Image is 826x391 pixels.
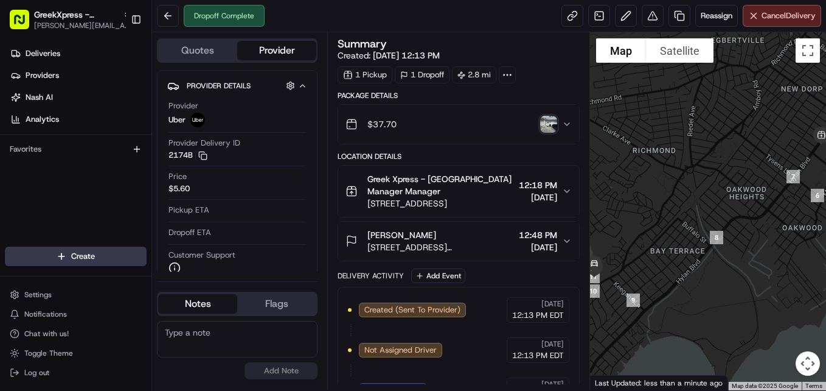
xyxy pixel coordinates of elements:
[26,48,60,59] span: Deliveries
[190,113,205,127] img: uber-new-logo.jpeg
[367,118,397,130] span: $37.70
[512,350,564,361] span: 12:13 PM EDT
[796,38,820,63] button: Toggle fullscreen view
[168,150,207,161] button: 2174B
[24,348,73,358] span: Toggle Theme
[541,339,564,349] span: [DATE]
[5,364,147,381] button: Log out
[71,251,95,262] span: Create
[593,375,633,390] a: Open this area in Google Maps (opens a new window)
[24,290,52,300] span: Settings
[762,10,816,21] span: Cancel Delivery
[519,229,557,241] span: 12:48 PM
[168,100,198,111] span: Provider
[519,241,557,253] span: [DATE]
[395,66,449,83] div: 1 Dropoff
[5,247,147,266] button: Create
[187,81,251,91] span: Provider Details
[158,294,237,314] button: Notes
[541,379,564,389] span: [DATE]
[158,41,237,60] button: Quotes
[5,5,126,34] button: GreekXpress - [GEOGRAPHIC_DATA][PERSON_NAME][EMAIL_ADDRESS][DOMAIN_NAME]
[705,226,728,249] div: 8
[168,138,240,149] span: Provider Delivery ID
[168,114,186,125] span: Uber
[512,310,564,321] span: 12:13 PM EDT
[701,10,732,21] span: Reassign
[519,179,557,191] span: 12:18 PM
[593,375,633,390] img: Google
[168,183,190,194] span: $5.60
[237,294,316,314] button: Flags
[805,382,822,389] a: Terms (opens in new tab)
[24,368,49,378] span: Log out
[367,241,514,253] span: [STREET_ADDRESS][PERSON_NAME]
[364,305,460,315] span: Created (Sent To Provider)
[34,9,118,21] button: GreekXpress - [GEOGRAPHIC_DATA]
[338,166,579,217] button: Greek Xpress - [GEOGRAPHIC_DATA] Manager Manager[STREET_ADDRESS]12:18 PM[DATE]
[338,222,579,261] button: [PERSON_NAME][STREET_ADDRESS][PERSON_NAME]12:48 PM[DATE]
[452,66,496,83] div: 2.8 mi
[695,5,738,27] button: Reassign
[5,66,151,85] a: Providers
[34,21,131,30] button: [PERSON_NAME][EMAIL_ADDRESS][DOMAIN_NAME]
[338,152,580,161] div: Location Details
[5,88,151,107] a: Nash AI
[646,38,713,63] button: Show satellite imagery
[796,351,820,376] button: Map camera controls
[5,345,147,362] button: Toggle Theme
[167,76,307,96] button: Provider Details
[5,306,147,323] button: Notifications
[364,345,437,356] span: Not Assigned Driver
[5,44,151,63] a: Deliveries
[596,38,646,63] button: Show street map
[5,325,147,342] button: Chat with us!
[5,139,147,159] div: Favorites
[24,329,69,339] span: Chat with us!
[338,271,404,281] div: Delivery Activity
[590,375,728,390] div: Last Updated: less than a minute ago
[26,70,59,81] span: Providers
[168,205,209,216] span: Pickup ETA
[24,309,67,319] span: Notifications
[367,197,514,210] span: [STREET_ADDRESS]
[168,250,235,261] span: Customer Support
[541,299,564,309] span: [DATE]
[5,286,147,303] button: Settings
[367,229,436,241] span: [PERSON_NAME]
[743,5,821,27] button: CancelDelivery
[168,227,211,238] span: Dropoff ETA
[338,91,580,100] div: Package Details
[26,114,59,125] span: Analytics
[622,289,645,312] div: 9
[519,191,557,203] span: [DATE]
[540,116,557,133] img: photo_proof_of_delivery image
[168,171,187,182] span: Price
[338,105,579,144] button: $37.70photo_proof_of_delivery image
[5,110,151,129] a: Analytics
[338,38,387,49] h3: Summary
[338,66,392,83] div: 1 Pickup
[581,280,605,303] div: 10
[237,41,316,60] button: Provider
[338,49,440,62] span: Created:
[373,50,440,61] span: [DATE] 12:13 PM
[367,173,514,197] span: Greek Xpress - [GEOGRAPHIC_DATA] Manager Manager
[732,382,798,389] span: Map data ©2025 Google
[26,92,53,103] span: Nash AI
[411,269,465,283] button: Add Event
[782,165,805,188] div: 7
